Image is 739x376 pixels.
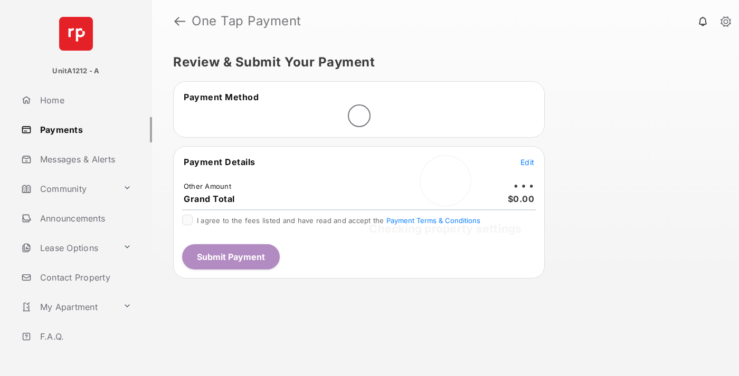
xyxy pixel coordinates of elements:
[17,235,119,261] a: Lease Options
[17,176,119,201] a: Community
[17,117,152,142] a: Payments
[17,88,152,113] a: Home
[17,147,152,172] a: Messages & Alerts
[17,324,152,349] a: F.A.Q.
[17,294,119,320] a: My Apartment
[52,66,99,76] p: UnitA1212 - A
[59,17,93,51] img: svg+xml;base64,PHN2ZyB4bWxucz0iaHR0cDovL3d3dy53My5vcmcvMjAwMC9zdmciIHdpZHRoPSI2NCIgaGVpZ2h0PSI2NC...
[17,265,152,290] a: Contact Property
[369,222,522,235] span: Checking property settings
[17,206,152,231] a: Announcements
